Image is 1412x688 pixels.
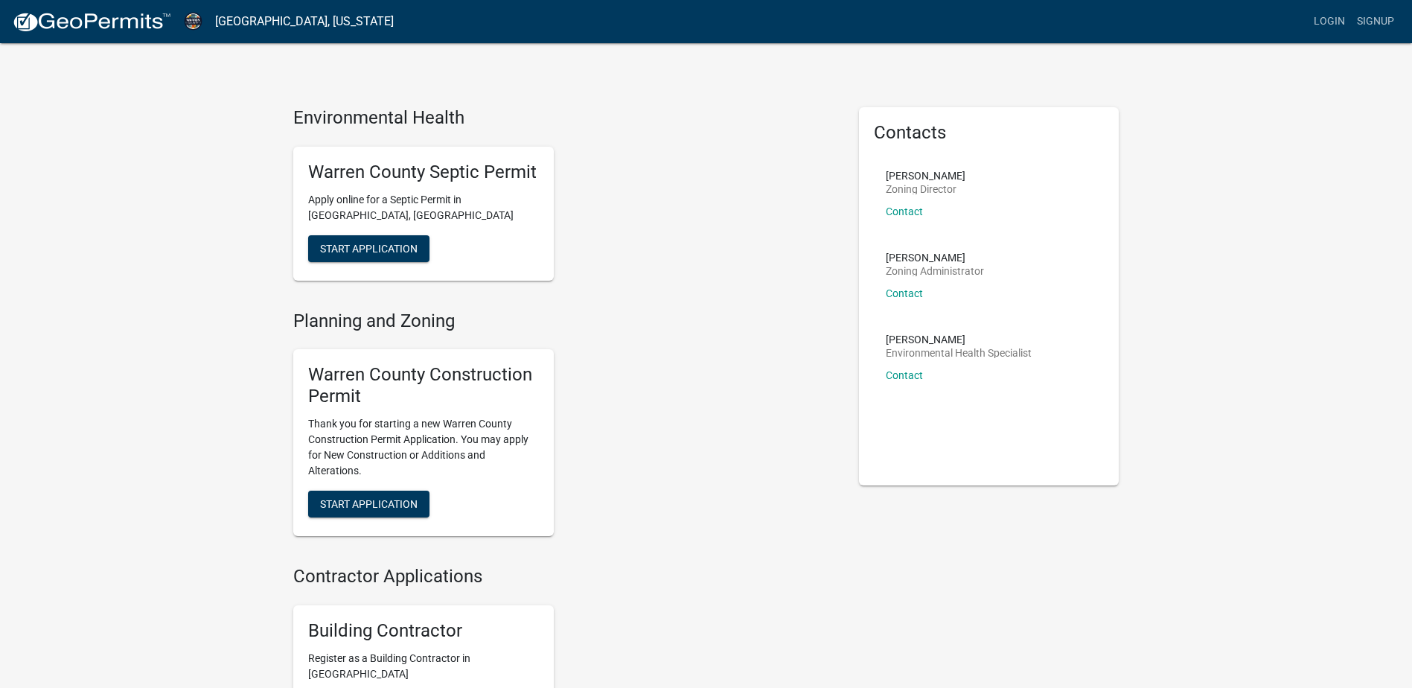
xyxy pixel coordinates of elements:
[308,364,539,407] h5: Warren County Construction Permit
[308,620,539,642] h5: Building Contractor
[320,242,418,254] span: Start Application
[886,334,1032,345] p: [PERSON_NAME]
[308,192,539,223] p: Apply online for a Septic Permit in [GEOGRAPHIC_DATA], [GEOGRAPHIC_DATA]
[308,416,539,479] p: Thank you for starting a new Warren County Construction Permit Application. You may apply for New...
[886,252,984,263] p: [PERSON_NAME]
[183,11,203,31] img: Warren County, Iowa
[1308,7,1351,36] a: Login
[886,348,1032,358] p: Environmental Health Specialist
[293,107,837,129] h4: Environmental Health
[320,497,418,509] span: Start Application
[308,235,429,262] button: Start Application
[874,122,1105,144] h5: Contacts
[215,9,394,34] a: [GEOGRAPHIC_DATA], [US_STATE]
[886,287,923,299] a: Contact
[886,369,923,381] a: Contact
[886,184,965,194] p: Zoning Director
[293,310,837,332] h4: Planning and Zoning
[308,491,429,517] button: Start Application
[886,206,923,217] a: Contact
[886,266,984,276] p: Zoning Administrator
[293,566,837,587] h4: Contractor Applications
[308,651,539,682] p: Register as a Building Contractor in [GEOGRAPHIC_DATA]
[1351,7,1400,36] a: Signup
[886,171,965,181] p: [PERSON_NAME]
[308,162,539,183] h5: Warren County Septic Permit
